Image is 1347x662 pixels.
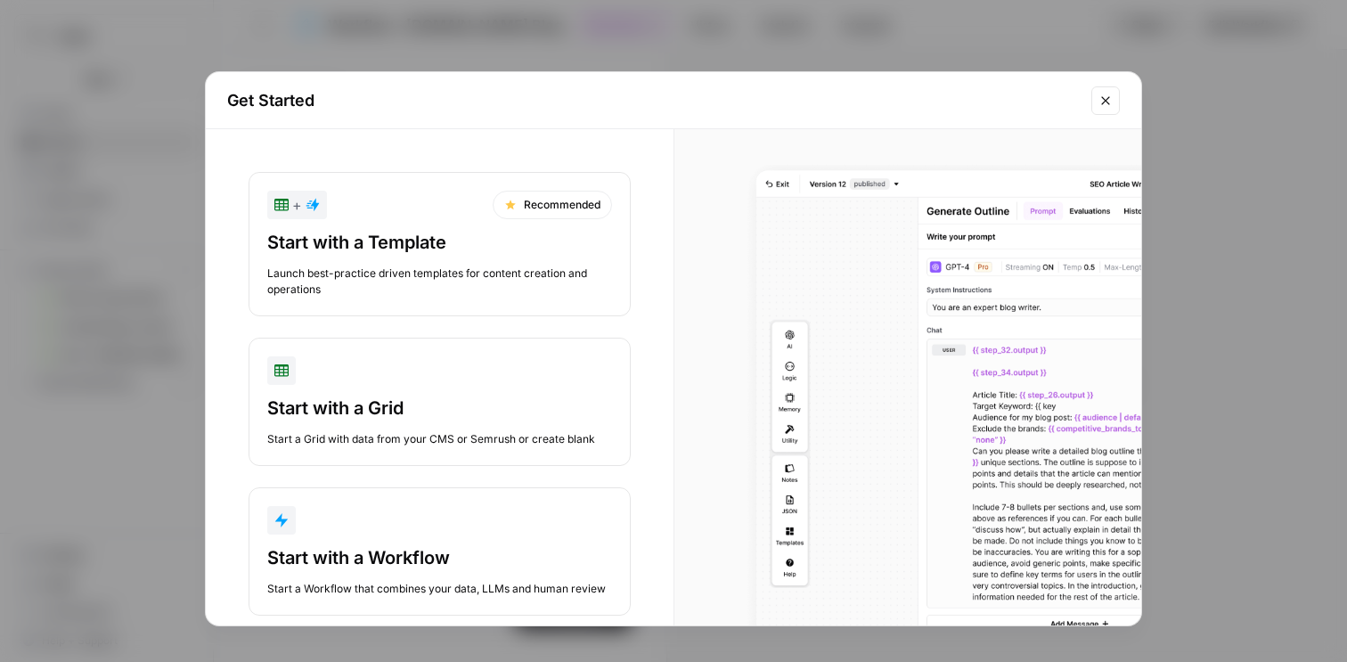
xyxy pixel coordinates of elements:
[493,191,612,219] div: Recommended
[274,194,320,216] div: +
[267,581,612,597] div: Start a Workflow that combines your data, LLMs and human review
[267,396,612,421] div: Start with a Grid
[227,88,1081,113] h2: Get Started
[267,545,612,570] div: Start with a Workflow
[267,230,612,255] div: Start with a Template
[249,487,631,616] button: Start with a WorkflowStart a Workflow that combines your data, LLMs and human review
[249,172,631,316] button: +RecommendedStart with a TemplateLaunch best-practice driven templates for content creation and o...
[267,266,612,298] div: Launch best-practice driven templates for content creation and operations
[249,338,631,466] button: Start with a GridStart a Grid with data from your CMS or Semrush or create blank
[267,431,612,447] div: Start a Grid with data from your CMS or Semrush or create blank
[1091,86,1120,115] button: Close modal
